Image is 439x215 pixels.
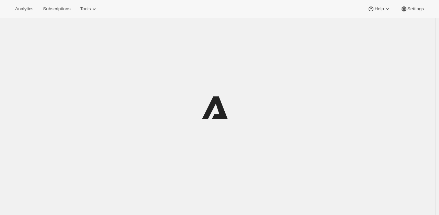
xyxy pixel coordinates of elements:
span: Analytics [15,6,33,12]
button: Analytics [11,4,37,14]
span: Tools [80,6,91,12]
button: Settings [396,4,428,14]
span: Help [374,6,384,12]
button: Help [363,4,395,14]
span: Settings [407,6,424,12]
span: Subscriptions [43,6,70,12]
button: Tools [76,4,102,14]
button: Subscriptions [39,4,75,14]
